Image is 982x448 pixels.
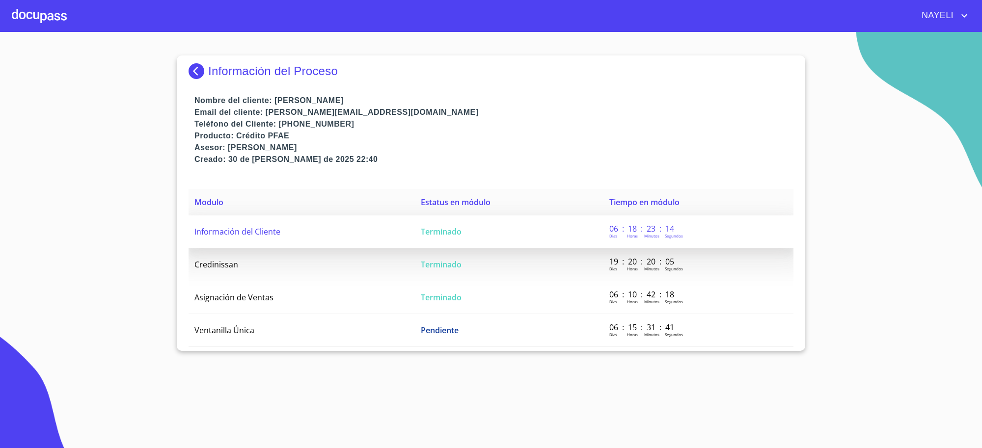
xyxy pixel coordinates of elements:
p: 06 : 10 : 42 : 18 [609,289,676,300]
p: Segundos [665,233,683,238]
span: NAYELI [914,8,958,24]
p: Dias [609,299,617,304]
img: Docupass spot blue [189,63,208,79]
p: 06 : 15 : 31 : 41 [609,322,676,333]
p: Horas [627,299,638,304]
div: Información del Proceso [189,63,793,79]
span: Tiempo en módulo [609,197,680,208]
p: Dias [609,266,617,271]
span: Pendiente [421,325,459,336]
span: Información del Cliente [194,226,280,237]
span: Terminado [421,259,462,270]
span: Estatus en módulo [421,197,491,208]
p: Email del cliente: [PERSON_NAME][EMAIL_ADDRESS][DOMAIN_NAME] [194,106,793,118]
p: Información del Proceso [208,64,338,78]
p: Dias [609,233,617,238]
span: Terminado [421,226,462,237]
p: Nombre del cliente: [PERSON_NAME] [194,95,793,106]
p: Creado: 30 de [PERSON_NAME] de 2025 22:40 [194,154,793,165]
button: account of current user [914,8,970,24]
p: Horas [627,332,638,337]
p: Horas [627,233,638,238]
p: Minutos [644,233,659,238]
p: Asesor: [PERSON_NAME] [194,142,793,154]
p: 19 : 20 : 20 : 05 [609,256,676,267]
p: Dias [609,332,617,337]
span: Modulo [194,197,223,208]
span: Terminado [421,292,462,303]
span: Ventanilla Única [194,325,254,336]
p: Segundos [665,266,683,271]
p: Teléfono del Cliente: [PHONE_NUMBER] [194,118,793,130]
p: Horas [627,266,638,271]
span: Credinissan [194,259,238,270]
p: Minutos [644,299,659,304]
p: 06 : 18 : 23 : 14 [609,223,676,234]
span: Asignación de Ventas [194,292,273,303]
p: Minutos [644,332,659,337]
p: Segundos [665,332,683,337]
p: Producto: Crédito PFAE [194,130,793,142]
p: Minutos [644,266,659,271]
p: Segundos [665,299,683,304]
